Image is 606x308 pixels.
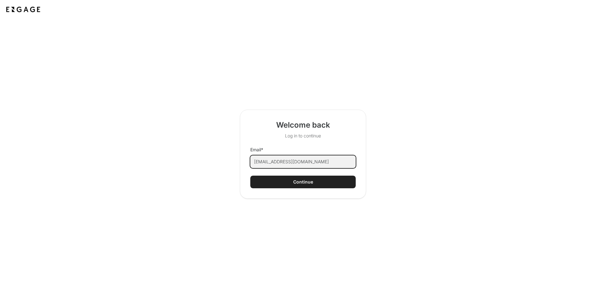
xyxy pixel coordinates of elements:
input: Enter your email [250,155,356,168]
img: Application logo [5,5,41,14]
h2: Welcome back [276,120,330,130]
div: Continue [293,179,313,185]
button: Continue [250,176,356,188]
label: Email [250,147,263,153]
span: required [261,147,263,152]
p: Log in to continue [276,133,330,139]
